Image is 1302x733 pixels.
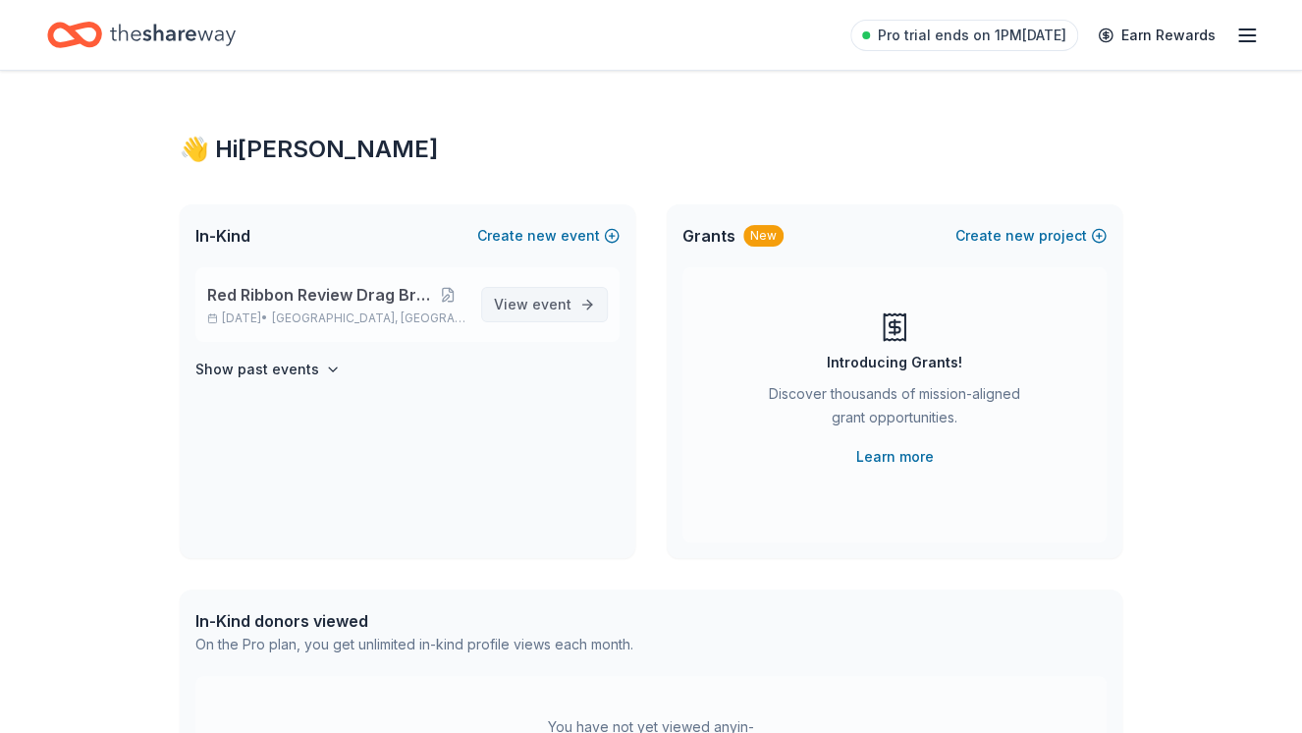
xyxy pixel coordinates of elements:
[481,287,608,322] a: View event
[827,351,962,374] div: Introducing Grants!
[532,296,571,312] span: event
[878,24,1066,47] span: Pro trial ends on 1PM[DATE]
[47,12,236,58] a: Home
[527,224,557,248] span: new
[180,134,1122,165] div: 👋 Hi [PERSON_NAME]
[1005,224,1035,248] span: new
[682,224,735,248] span: Grants
[856,445,934,469] a: Learn more
[195,609,633,633] div: In-Kind donors viewed
[195,224,250,248] span: In-Kind
[494,293,571,316] span: View
[955,224,1107,248] button: Createnewproject
[761,382,1028,437] div: Discover thousands of mission-aligned grant opportunities.
[1086,18,1227,53] a: Earn Rewards
[195,358,341,381] button: Show past events
[477,224,620,248] button: Createnewevent
[272,310,465,326] span: [GEOGRAPHIC_DATA], [GEOGRAPHIC_DATA]
[195,358,319,381] h4: Show past events
[195,633,633,656] div: On the Pro plan, you get unlimited in-kind profile views each month.
[207,310,465,326] p: [DATE] •
[850,20,1078,51] a: Pro trial ends on 1PM[DATE]
[207,283,430,307] span: Red Ribbon Review Drag Brunch
[743,225,784,247] div: New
